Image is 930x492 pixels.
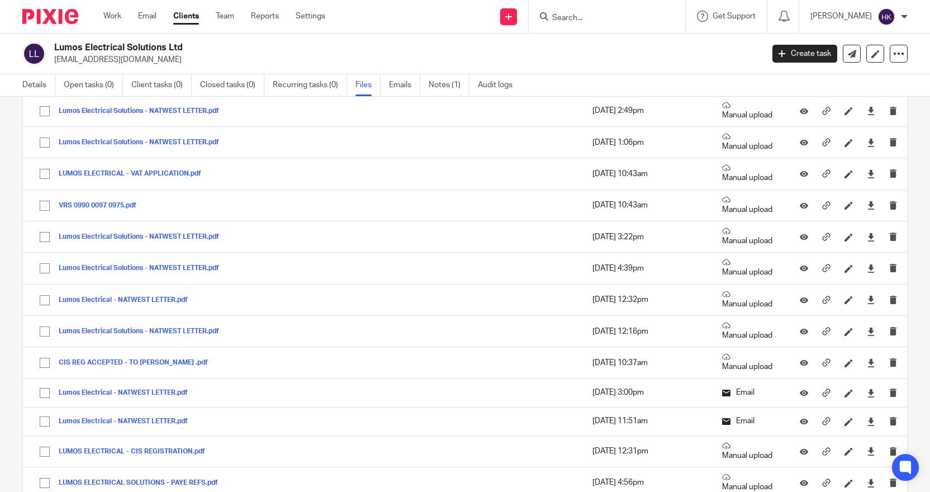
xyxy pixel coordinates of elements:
a: Download [867,294,875,305]
a: Download [867,231,875,243]
button: Lumos Electrical Solutions - NATWEST LETTER.pdf [59,264,227,272]
a: Download [867,477,875,489]
p: [EMAIL_ADDRESS][DOMAIN_NAME] [54,54,756,65]
p: Manual upload [722,442,773,461]
p: [DATE] 12:32pm [592,294,700,305]
button: Lumos Electrical - NATWEST LETTER.pdf [59,418,196,425]
h2: Lumos Electrical Solutions Ltd [54,42,615,54]
p: [DATE] 12:31pm [592,446,700,457]
a: Details [22,74,55,96]
p: Manual upload [722,321,773,341]
a: Settings [296,11,325,22]
a: Team [216,11,234,22]
a: Emails [389,74,420,96]
a: Notes (1) [429,74,469,96]
p: Manual upload [722,133,773,152]
a: Download [867,137,875,148]
a: Recurring tasks (0) [273,74,347,96]
span: Get Support [713,12,756,20]
a: Client tasks (0) [131,74,192,96]
p: [DATE] 1:06pm [592,137,700,148]
a: Download [867,263,875,274]
p: Manual upload [722,101,773,121]
p: Email [722,387,773,398]
input: Select [34,441,55,462]
a: Create task [772,45,837,63]
a: Download [867,387,875,399]
button: Lumos Electrical Solutions - NATWEST LETTER.pdf [59,233,227,241]
a: Download [867,357,875,368]
button: Lumos Electrical Solutions - NATWEST LETTER.pdf [59,107,227,115]
button: LUMOS ELECTRICAL - CIS REGISTRATION.pdf [59,448,213,456]
a: Email [138,11,156,22]
p: [PERSON_NAME] [810,11,872,22]
input: Select [34,195,55,216]
a: Download [867,200,875,211]
p: [DATE] 4:39pm [592,263,700,274]
input: Select [34,132,55,153]
button: Lumos Electrical Solutions - NATWEST LETTER.pdf [59,328,227,335]
p: [DATE] 3:00pm [592,387,700,398]
p: Email [722,415,773,427]
input: Select [34,258,55,279]
p: Manual upload [722,353,773,372]
img: Pixie [22,9,78,24]
p: [DATE] 10:43am [592,168,700,179]
a: Audit logs [478,74,521,96]
p: [DATE] 3:22pm [592,231,700,243]
a: Download [867,446,875,457]
p: [DATE] 11:51am [592,415,700,427]
p: [DATE] 10:43am [592,200,700,211]
p: [DATE] 12:16pm [592,326,700,337]
input: Select [34,226,55,248]
p: Manual upload [722,290,773,310]
a: Reports [251,11,279,22]
button: LUMOS ELECTRICAL SOLUTIONS - PAYE REFS.pdf [59,479,226,487]
a: Work [103,11,121,22]
input: Select [34,163,55,184]
p: Manual upload [722,164,773,183]
p: Manual upload [722,196,773,215]
img: svg%3E [22,42,46,65]
p: [DATE] 10:37am [592,357,700,368]
button: CIS REG ACCEPTED - TO [PERSON_NAME] .pdf [59,359,216,367]
button: VRS 0990 0097 0975.pdf [59,202,145,210]
input: Select [34,411,55,432]
input: Select [34,321,55,342]
img: svg%3E [877,8,895,26]
a: Files [355,74,381,96]
input: Select [34,382,55,404]
a: Download [867,416,875,427]
p: Manual upload [722,227,773,247]
a: Download [867,326,875,337]
a: Download [867,105,875,116]
input: Select [34,352,55,373]
p: Manual upload [722,258,773,278]
button: Lumos Electrical Solutions - NATWEST LETTER.pdf [59,139,227,146]
input: Select [34,101,55,122]
p: [DATE] 4:56pm [592,477,700,488]
a: Open tasks (0) [64,74,123,96]
input: Search [551,13,652,23]
button: LUMOS ELECTRICAL - VAT APPLICATION.pdf [59,170,210,178]
a: Clients [173,11,199,22]
button: Lumos Electrical - NATWEST LETTER.pdf [59,296,196,304]
a: Download [867,168,875,179]
button: Lumos Electrical - NATWEST LETTER.pdf [59,389,196,397]
a: Closed tasks (0) [200,74,264,96]
input: Select [34,290,55,311]
p: [DATE] 2:49pm [592,105,700,116]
